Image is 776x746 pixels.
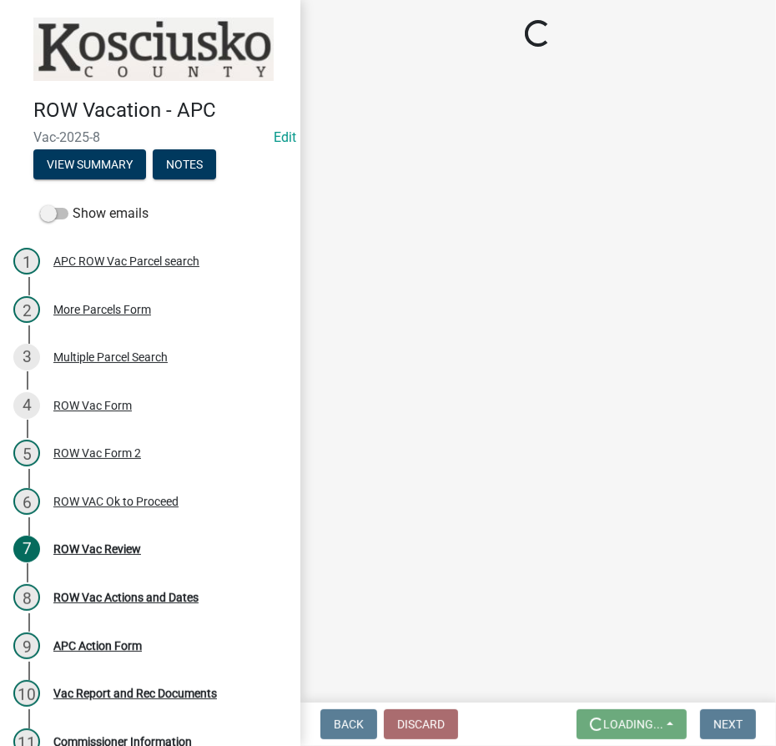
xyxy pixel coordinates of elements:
[33,149,146,179] button: View Summary
[13,344,40,370] div: 3
[700,709,756,739] button: Next
[33,98,287,123] h4: ROW Vacation - APC
[13,633,40,659] div: 9
[274,129,296,145] wm-modal-confirm: Edit Application Number
[577,709,687,739] button: Loading...
[53,255,199,267] div: APC ROW Vac Parcel search
[384,709,458,739] button: Discard
[320,709,377,739] button: Back
[53,640,142,652] div: APC Action Form
[53,400,132,411] div: ROW Vac Form
[153,159,216,172] wm-modal-confirm: Notes
[53,304,151,315] div: More Parcels Form
[33,18,274,81] img: Kosciusko County, Indiana
[274,129,296,145] a: Edit
[13,488,40,515] div: 6
[33,129,267,145] span: Vac-2025-8
[53,496,179,507] div: ROW VAC Ok to Proceed
[13,536,40,562] div: 7
[603,718,663,731] span: Loading...
[13,680,40,707] div: 10
[13,248,40,275] div: 1
[53,543,141,555] div: ROW Vac Review
[53,688,217,699] div: Vac Report and Rec Documents
[40,204,149,224] label: Show emails
[153,149,216,179] button: Notes
[713,718,743,731] span: Next
[13,392,40,419] div: 4
[53,447,141,459] div: ROW Vac Form 2
[33,159,146,172] wm-modal-confirm: Summary
[13,296,40,323] div: 2
[13,584,40,611] div: 8
[13,440,40,466] div: 5
[53,351,168,363] div: Multiple Parcel Search
[53,592,199,603] div: ROW Vac Actions and Dates
[334,718,364,731] span: Back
